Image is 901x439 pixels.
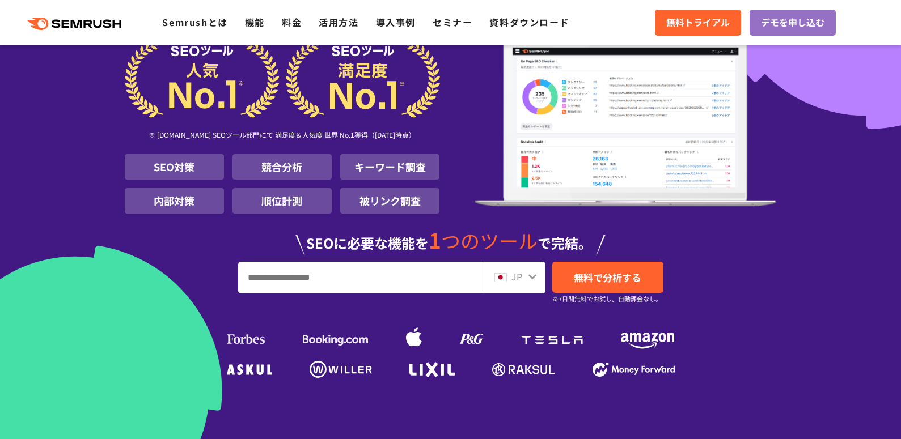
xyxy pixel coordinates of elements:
[433,15,472,29] a: セミナー
[232,154,332,180] li: 競合分析
[552,262,663,293] a: 無料で分析する
[319,15,358,29] a: 活用方法
[750,10,836,36] a: デモを申し込む
[125,154,224,180] li: SEO対策
[655,10,741,36] a: 無料トライアル
[340,188,439,214] li: 被リンク調査
[282,15,302,29] a: 料金
[125,218,777,255] div: SEOに必要な機能を
[125,118,440,154] div: ※ [DOMAIN_NAME] SEOツール部門にて 満足度＆人気度 世界 No.1獲得（[DATE]時点）
[245,15,265,29] a: 機能
[489,15,569,29] a: 資料ダウンロード
[441,227,538,254] span: つのツール
[761,15,824,30] span: デモを申し込む
[429,224,441,255] span: 1
[162,15,227,29] a: Semrushとは
[125,188,224,214] li: 内部対策
[552,293,662,304] small: ※7日間無料でお試し。自動課金なし。
[511,270,522,283] span: JP
[376,15,416,29] a: 導入事例
[574,270,641,284] span: 無料で分析する
[666,15,730,30] span: 無料トライアル
[232,188,332,214] li: 順位計測
[340,154,439,180] li: キーワード調査
[239,262,484,293] input: URL、キーワードを入力してください
[538,233,592,253] span: で完結。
